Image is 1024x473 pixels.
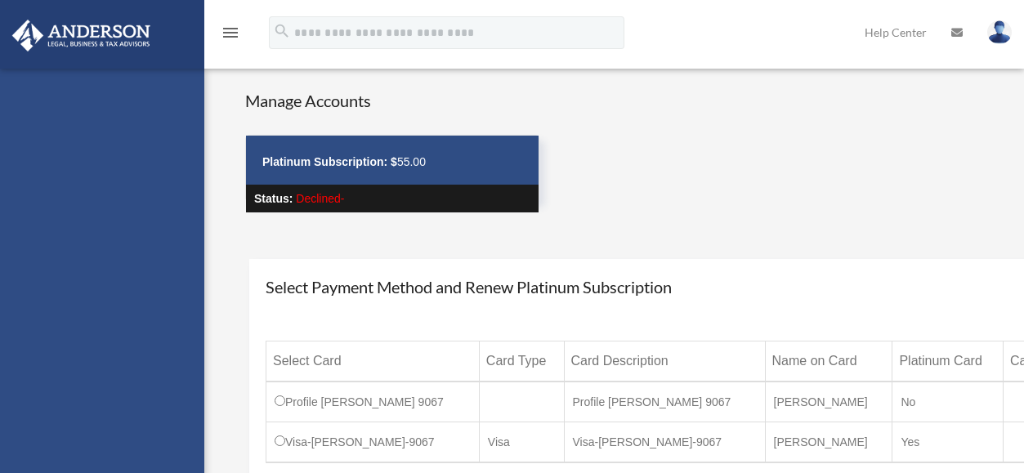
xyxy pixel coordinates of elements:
[765,341,892,382] th: Name on Card
[479,341,564,382] th: Card Type
[221,29,240,42] a: menu
[564,382,765,422] td: Profile [PERSON_NAME] 9067
[262,155,397,168] strong: Platinum Subscription: $
[266,382,480,422] td: Profile [PERSON_NAME] 9067
[765,382,892,422] td: [PERSON_NAME]
[273,22,291,40] i: search
[254,192,293,205] strong: Status:
[266,341,480,382] th: Select Card
[892,422,1004,462] td: Yes
[765,422,892,462] td: [PERSON_NAME]
[262,152,522,172] p: 55.00
[987,20,1012,44] img: User Pic
[7,20,155,51] img: Anderson Advisors Platinum Portal
[266,422,480,462] td: Visa-[PERSON_NAME]-9067
[221,23,240,42] i: menu
[892,382,1004,422] td: No
[245,89,539,112] h4: Manage Accounts
[564,341,765,382] th: Card Description
[892,341,1004,382] th: Platinum Card
[479,422,564,462] td: Visa
[296,192,344,205] span: Declined-
[564,422,765,462] td: Visa-[PERSON_NAME]-9067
